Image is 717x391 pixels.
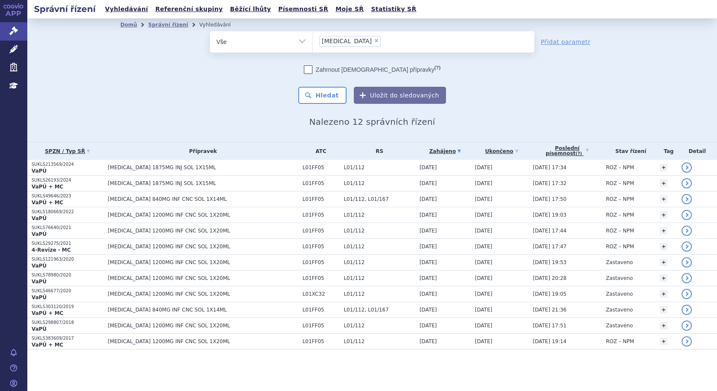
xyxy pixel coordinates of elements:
span: ROZ – NPM [606,338,634,344]
span: L01/112 [344,275,415,281]
a: + [660,322,667,329]
strong: VaPÚ [32,215,47,221]
span: [MEDICAL_DATA] [322,38,372,44]
span: [DATE] 19:14 [533,338,567,344]
span: L01FF05 [303,196,340,202]
span: [DATE] [420,228,437,234]
a: Písemnosti SŘ [276,3,331,15]
a: + [660,290,667,298]
a: detail [682,273,692,283]
span: L01FF05 [303,165,340,171]
span: L01/112 [344,228,415,234]
th: ATC [298,142,340,160]
p: SUKLS121963/2020 [32,256,104,262]
a: + [660,211,667,219]
span: [DATE] [475,338,493,344]
span: Zastaveno [606,291,633,297]
span: [DATE] 19:53 [533,259,567,265]
abbr: (?) [576,151,582,156]
abbr: (?) [434,65,440,71]
a: detail [682,210,692,220]
span: [DATE] 17:51 [533,323,567,329]
a: Správní řízení [148,22,188,28]
p: SUKLS298807/2018 [32,320,104,326]
span: [DATE] [420,338,437,344]
span: [DATE] [420,275,437,281]
span: [MEDICAL_DATA] 1875MG INJ SOL 1X15ML [108,180,298,186]
span: [DATE] [420,244,437,250]
a: Vyhledávání [102,3,151,15]
span: L01FF05 [303,323,340,329]
span: × [374,38,379,43]
span: [MEDICAL_DATA] 1200MG INF CNC SOL 1X20ML [108,338,298,344]
span: [DATE] 21:36 [533,307,567,313]
span: [DATE] [420,180,437,186]
span: [MEDICAL_DATA] 840MG INF CNC SOL 1X14ML [108,196,298,202]
strong: VaPÚ [32,231,47,237]
a: detail [682,194,692,204]
span: [DATE] 17:47 [533,244,567,250]
span: L01/112, L01/167 [344,196,415,202]
th: Detail [677,142,717,160]
p: SUKLS29275/2021 [32,241,104,247]
a: + [660,338,667,345]
span: [DATE] [475,196,493,202]
span: [DATE] 19:05 [533,291,567,297]
a: Statistiky SŘ [368,3,419,15]
button: Uložit do sledovaných [354,87,446,104]
span: L01FF05 [303,259,340,265]
p: SUKLS180669/2022 [32,209,104,215]
a: Moje SŘ [333,3,366,15]
span: [MEDICAL_DATA] 1200MG INF CNC SOL 1X20ML [108,291,298,297]
span: Zastaveno [606,259,633,265]
p: SUKLS213569/2024 [32,162,104,168]
strong: VaPÚ + MC [32,310,63,316]
span: [DATE] 17:32 [533,180,567,186]
p: SUKLS303120/2019 [32,304,104,310]
a: + [660,179,667,187]
a: + [660,274,667,282]
span: L01/112 [344,212,415,218]
span: [MEDICAL_DATA] 1200MG INF CNC SOL 1X20ML [108,244,298,250]
a: detail [682,257,692,268]
span: Zastaveno [606,307,633,313]
p: SUKLS49646/2023 [32,193,104,199]
a: + [660,164,667,171]
strong: VaPÚ [32,326,47,332]
span: [DATE] [475,307,493,313]
p: SUKLS46677/2020 [32,288,104,294]
span: L01FF05 [303,338,340,344]
a: detail [682,241,692,252]
strong: VaPÚ [32,279,47,285]
p: SUKLS26193/2024 [32,177,104,183]
span: ROZ – NPM [606,228,634,234]
span: [DATE] [475,259,493,265]
a: SPZN / Typ SŘ [32,145,104,157]
th: RS [339,142,415,160]
a: detail [682,178,692,188]
h2: Správní řízení [27,3,102,15]
span: L01FF05 [303,244,340,250]
span: [MEDICAL_DATA] 1875MG INJ SOL 1X15ML [108,165,298,171]
p: SUKLS76640/2021 [32,225,104,231]
span: L01FF05 [303,307,340,313]
th: Stav řízení [602,142,656,160]
span: [DATE] [420,307,437,313]
span: L01FF05 [303,180,340,186]
a: + [660,243,667,250]
strong: VaPÚ + MC [32,200,63,206]
span: [DATE] [475,212,493,218]
span: [DATE] 19:03 [533,212,567,218]
span: ROZ – NPM [606,180,634,186]
a: Referenční skupiny [153,3,225,15]
span: ROZ – NPM [606,244,634,250]
a: detail [682,305,692,315]
a: Poslednípísemnost(?) [533,142,602,160]
span: [DATE] [475,323,493,329]
strong: 4-Revize - MC [32,247,71,253]
a: detail [682,289,692,299]
span: Zastaveno [606,275,633,281]
span: [DATE] [420,323,437,329]
span: [DATE] [420,165,437,171]
li: Vyhledávání [199,18,242,31]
